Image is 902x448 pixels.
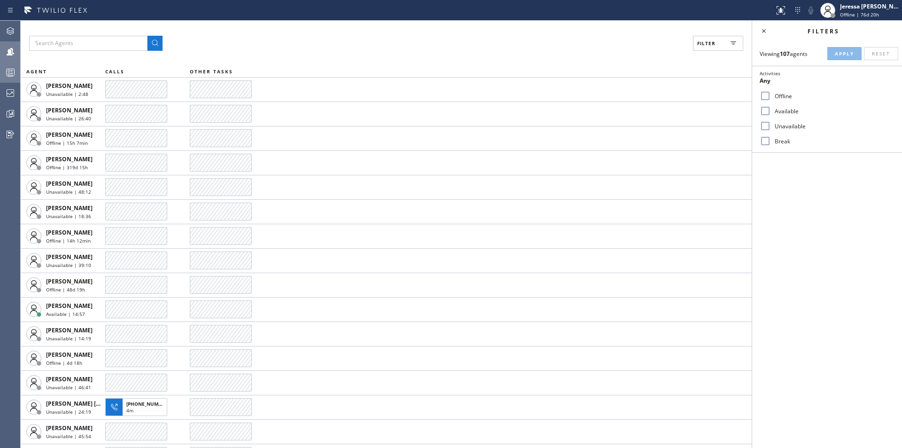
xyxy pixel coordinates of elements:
[46,360,82,366] span: Offline | 4d 18h
[46,326,93,334] span: [PERSON_NAME]
[46,400,140,408] span: [PERSON_NAME] [PERSON_NAME]
[46,228,93,236] span: [PERSON_NAME]
[46,131,93,139] span: [PERSON_NAME]
[835,50,854,57] span: Apply
[840,11,879,18] span: Offline | 76d 20h
[105,395,170,419] button: [PHONE_NUMBER]4m
[771,92,894,100] label: Offline
[46,115,91,122] span: Unavailable | 26:40
[804,4,817,17] button: Mute
[46,424,93,432] span: [PERSON_NAME]
[26,68,47,75] span: AGENT
[864,47,898,60] button: Reset
[840,2,899,10] div: Jeressa [PERSON_NAME]
[760,70,894,77] div: Activities
[760,77,770,85] span: Any
[872,50,890,57] span: Reset
[126,401,169,407] span: [PHONE_NUMBER]
[46,140,88,146] span: Offline | 15h 7min
[771,137,894,145] label: Break
[46,106,93,114] span: [PERSON_NAME]
[46,286,85,293] span: Offline | 48d 19h
[771,122,894,130] label: Unavailable
[46,189,91,195] span: Unavailable | 48:12
[771,107,894,115] label: Available
[46,180,93,188] span: [PERSON_NAME]
[46,375,93,383] span: [PERSON_NAME]
[46,277,93,285] span: [PERSON_NAME]
[46,164,88,171] span: Offline | 319d 15h
[760,50,808,58] span: Viewing agents
[693,36,743,51] button: Filter
[46,335,91,342] span: Unavailable | 14:19
[29,36,148,51] input: Search Agents
[105,68,124,75] span: CALLS
[46,311,85,317] span: Available | 14:57
[46,204,93,212] span: [PERSON_NAME]
[126,407,133,414] span: 4m
[697,40,715,47] span: Filter
[46,155,93,163] span: [PERSON_NAME]
[46,409,91,415] span: Unavailable | 24:19
[46,213,91,220] span: Unavailable | 18:36
[190,68,233,75] span: OTHER TASKS
[46,302,93,310] span: [PERSON_NAME]
[46,433,91,440] span: Unavailable | 45:54
[46,82,93,90] span: [PERSON_NAME]
[780,50,790,58] strong: 107
[46,351,93,359] span: [PERSON_NAME]
[46,262,91,268] span: Unavailable | 39:10
[827,47,862,60] button: Apply
[46,91,88,97] span: Unavailable | 2:48
[46,384,91,391] span: Unavailable | 46:41
[46,253,93,261] span: [PERSON_NAME]
[46,237,91,244] span: Offline | 14h 12min
[808,27,840,35] span: Filters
